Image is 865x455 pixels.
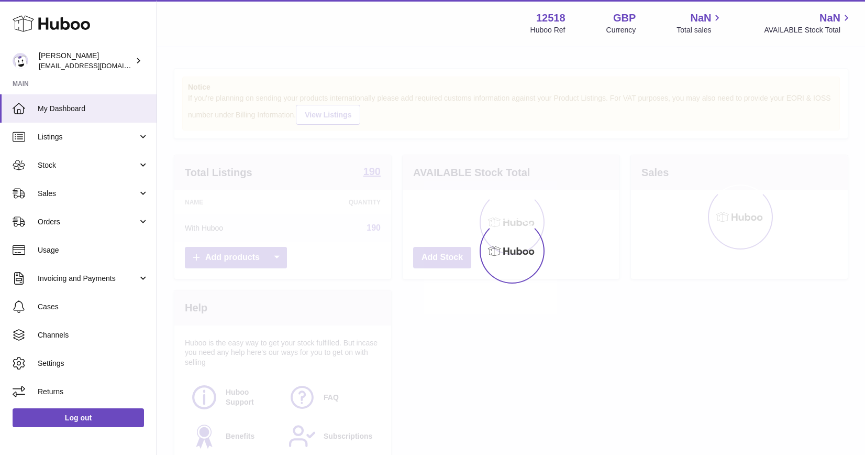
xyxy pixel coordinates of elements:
span: Invoicing and Payments [38,274,138,284]
span: Orders [38,217,138,227]
span: AVAILABLE Stock Total [764,25,852,35]
strong: 12518 [536,11,565,25]
span: Listings [38,132,138,142]
a: Log out [13,408,144,427]
span: NaN [690,11,711,25]
span: Cases [38,302,149,312]
img: caitlin@fancylamp.co [13,53,28,69]
span: Stock [38,160,138,170]
span: Sales [38,189,138,199]
strong: GBP [613,11,636,25]
span: Total sales [677,25,723,35]
a: NaN Total sales [677,11,723,35]
span: Channels [38,330,149,340]
span: Usage [38,245,149,255]
span: NaN [819,11,840,25]
a: NaN AVAILABLE Stock Total [764,11,852,35]
div: Currency [606,25,636,35]
span: Returns [38,387,149,397]
span: Settings [38,359,149,369]
div: [PERSON_NAME] [39,51,133,71]
span: My Dashboard [38,104,149,114]
span: [EMAIL_ADDRESS][DOMAIN_NAME] [39,61,154,70]
div: Huboo Ref [530,25,565,35]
